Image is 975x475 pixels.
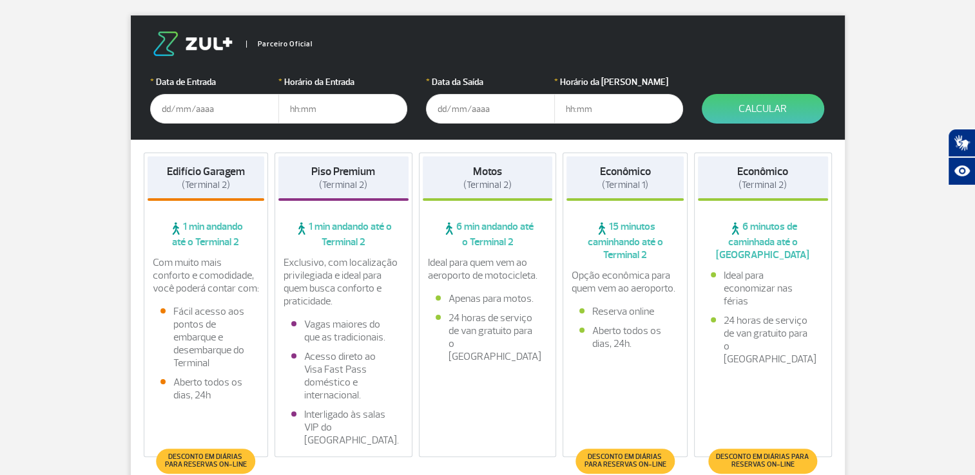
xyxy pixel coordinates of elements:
span: 1 min andando até o Terminal 2 [148,220,265,248]
li: Aberto todos os dias, 24h [160,376,252,402]
label: Horário da [PERSON_NAME] [554,75,683,89]
span: Desconto em diárias para reservas on-line [715,453,811,469]
input: dd/mm/aaaa [150,94,279,124]
span: 6 min andando até o Terminal 2 [423,220,553,248]
p: Ideal para quem vem ao aeroporto de motocicleta. [428,256,548,282]
strong: Piso Premium [311,165,375,178]
button: Abrir recursos assistivos. [948,157,975,185]
span: (Terminal 1) [602,179,648,191]
span: (Terminal 2) [738,179,787,191]
li: Fácil acesso aos pontos de embarque e desembarque do Terminal [160,305,252,369]
img: logo-zul.png [150,32,235,56]
strong: Econômico [600,165,651,178]
strong: Econômico [737,165,788,178]
p: Com muito mais conforto e comodidade, você poderá contar com: [153,256,260,295]
li: Acesso direto ao Visa Fast Pass doméstico e internacional. [291,350,396,402]
strong: Edifício Garagem [167,165,245,178]
li: Aberto todos os dias, 24h. [579,324,671,350]
span: 1 min andando até o Terminal 2 [278,220,409,248]
li: Interligado às salas VIP do [GEOGRAPHIC_DATA]. [291,408,396,447]
span: 15 minutos caminhando até o Terminal 2 [566,220,684,261]
div: Plugin de acessibilidade da Hand Talk. [948,129,975,185]
p: Opção econômica para quem vem ao aeroporto. [572,269,679,295]
button: Abrir tradutor de língua de sinais. [948,129,975,157]
span: Parceiro Oficial [246,41,313,48]
li: Vagas maiores do que as tradicionais. [291,318,396,344]
span: (Terminal 2) [319,179,367,191]
input: hh:mm [278,94,407,124]
span: 6 minutos de caminhada até o [GEOGRAPHIC_DATA] [698,220,828,261]
span: Desconto em diárias para reservas on-line [582,453,668,469]
input: hh:mm [554,94,683,124]
li: Reserva online [579,305,671,318]
label: Data da Saída [426,75,555,89]
li: 24 horas de serviço de van gratuito para o [GEOGRAPHIC_DATA] [436,312,540,363]
label: Horário da Entrada [278,75,407,89]
li: Ideal para economizar nas férias [711,269,815,308]
label: Data de Entrada [150,75,279,89]
span: (Terminal 2) [463,179,512,191]
button: Calcular [702,94,824,124]
p: Exclusivo, com localização privilegiada e ideal para quem busca conforto e praticidade. [284,256,403,308]
input: dd/mm/aaaa [426,94,555,124]
li: 24 horas de serviço de van gratuito para o [GEOGRAPHIC_DATA] [711,314,815,366]
span: (Terminal 2) [182,179,230,191]
span: Desconto em diárias para reservas on-line [163,453,249,469]
li: Apenas para motos. [436,292,540,305]
strong: Motos [473,165,502,178]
